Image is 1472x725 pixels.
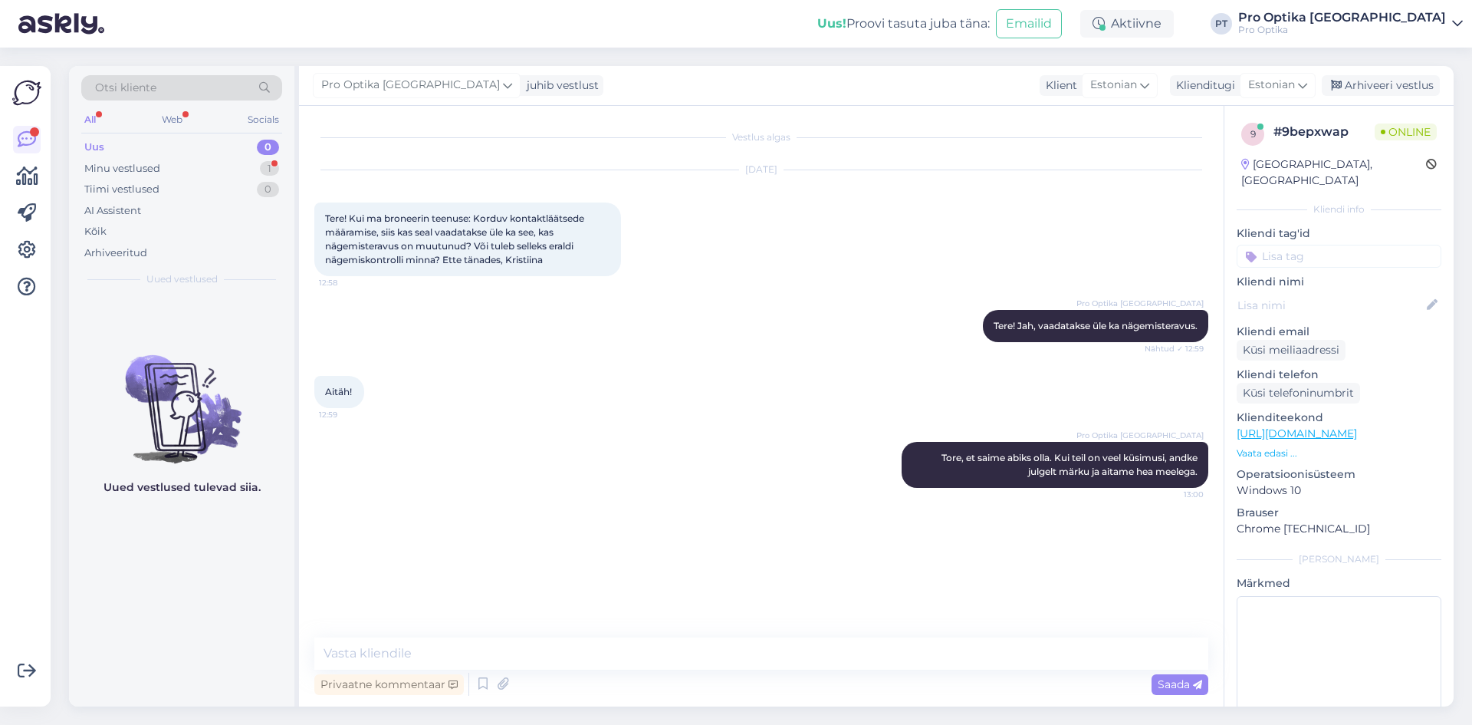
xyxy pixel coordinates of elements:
[69,328,294,466] img: No chats
[1145,343,1204,354] span: Nähtud ✓ 12:59
[1238,24,1446,36] div: Pro Optika
[1237,324,1441,340] p: Kliendi email
[319,277,376,288] span: 12:58
[1158,677,1202,691] span: Saada
[12,78,41,107] img: Askly Logo
[1375,124,1437,140] span: Online
[81,110,99,130] div: All
[1322,75,1440,96] div: Arhiveeri vestlus
[941,452,1200,477] span: Tore, et saime abiks olla. Kui teil on veel küsimusi, andke julgelt märku ja aitame hea meelega.
[103,479,261,496] p: Uued vestlused tulevad siia.
[1237,483,1441,499] p: Windows 10
[521,77,599,94] div: juhib vestlust
[1238,12,1446,24] div: Pro Optika [GEOGRAPHIC_DATA]
[1237,552,1441,566] div: [PERSON_NAME]
[325,213,586,265] span: Tere! Kui ma broneerin teenuse: Korduv kontaktläätsede määramise, siis kas seal vaadatakse üle ka...
[84,203,141,219] div: AI Assistent
[1238,12,1463,36] a: Pro Optika [GEOGRAPHIC_DATA]Pro Optika
[1237,575,1441,592] p: Märkmed
[260,161,279,176] div: 1
[817,15,990,33] div: Proovi tasuta juba täna:
[325,386,352,397] span: Aitäh!
[1040,77,1077,94] div: Klient
[1248,77,1295,94] span: Estonian
[1237,521,1441,537] p: Chrome [TECHNICAL_ID]
[1241,157,1426,189] div: [GEOGRAPHIC_DATA], [GEOGRAPHIC_DATA]
[1211,13,1232,35] div: PT
[1237,383,1360,404] div: Küsi telefoninumbrit
[84,224,107,239] div: Kõik
[1237,203,1441,216] div: Kliendi info
[257,182,279,197] div: 0
[1237,226,1441,242] p: Kliendi tag'id
[1146,489,1204,500] span: 13:00
[1076,298,1204,309] span: Pro Optika [GEOGRAPHIC_DATA]
[817,16,846,31] b: Uus!
[1250,128,1256,140] span: 9
[1237,447,1441,460] p: Vaata edasi ...
[996,9,1062,38] button: Emailid
[1237,274,1441,290] p: Kliendi nimi
[95,80,156,96] span: Otsi kliente
[994,320,1198,331] span: Tere! Jah, vaadatakse üle ka nägemisteravus.
[1237,505,1441,521] p: Brauser
[319,409,376,420] span: 12:59
[84,182,159,197] div: Tiimi vestlused
[1273,123,1375,141] div: # 9bepxwap
[84,161,160,176] div: Minu vestlused
[1090,77,1137,94] span: Estonian
[1076,430,1204,441] span: Pro Optika [GEOGRAPHIC_DATA]
[1237,427,1357,440] a: [URL][DOMAIN_NAME]
[1080,10,1174,38] div: Aktiivne
[1237,245,1441,268] input: Lisa tag
[314,163,1208,176] div: [DATE]
[1237,466,1441,483] p: Operatsioonisüsteem
[257,140,279,155] div: 0
[314,674,464,695] div: Privaatne kommentaar
[146,272,218,286] span: Uued vestlused
[1170,77,1235,94] div: Klienditugi
[84,140,104,155] div: Uus
[159,110,186,130] div: Web
[321,77,500,94] span: Pro Optika [GEOGRAPHIC_DATA]
[1237,367,1441,383] p: Kliendi telefon
[1237,410,1441,426] p: Klienditeekond
[84,246,147,261] div: Arhiveeritud
[1237,340,1345,361] div: Küsi meiliaadressi
[245,110,282,130] div: Socials
[1237,297,1424,314] input: Lisa nimi
[314,130,1208,144] div: Vestlus algas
